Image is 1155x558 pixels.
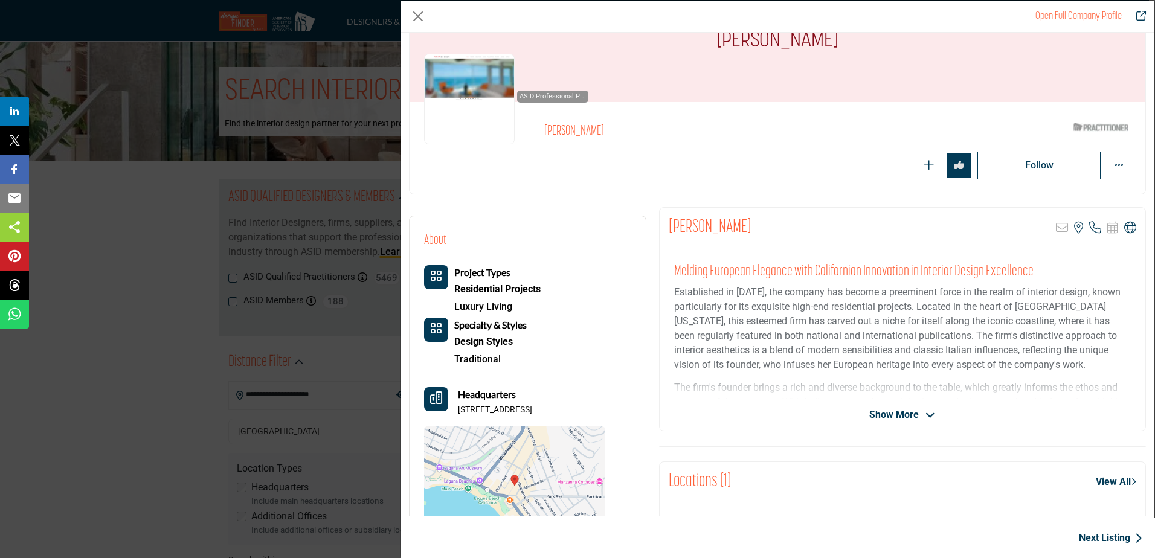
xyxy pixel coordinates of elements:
button: Headquarter icon [424,387,448,411]
b: Project Types [454,266,510,278]
a: Specialty & Styles [454,319,527,331]
a: Residential Projects [454,280,541,298]
button: Close [409,7,427,25]
p: The firm's founder brings a rich and diverse background to the table, which greatly informs the e... [674,380,1131,496]
a: View All [1096,475,1136,489]
p: [STREET_ADDRESS] [458,404,532,416]
div: Types of projects range from simple residential renovations to highly complex commercial initiati... [454,280,541,298]
div: Styles that range from contemporary to Victorian to meet any aesthetic vision. [454,333,527,351]
a: Project Types [454,267,510,278]
span: ASID Professional Practitioner [520,92,586,102]
a: Redirect to arianna-noppenberger [1128,9,1146,24]
img: ASID Qualified Practitioners [1073,120,1128,135]
a: Traditional [454,353,501,365]
h2: Melding European Elegance with Californian Innovation in Interior Design Excellence [674,263,1131,281]
h2: About [424,231,446,251]
a: Luxury Living [454,301,512,312]
p: Established in [DATE], the company has become a preeminent force in the realm of interior design,... [674,285,1131,372]
span: Show More [869,408,919,422]
img: Location Map [424,426,605,547]
b: Headquarters [458,387,516,402]
img: arianna-noppenberger logo [424,54,515,144]
button: Category Icon [424,318,448,342]
a: Redirect to arianna-noppenberger [1035,11,1122,21]
h2: Locations (1) [669,471,731,493]
button: Redirect to login [977,152,1101,179]
button: Redirect to login page [917,153,941,178]
h2: [PERSON_NAME] [544,124,877,139]
a: Next Listing [1079,531,1142,545]
button: Category Icon [424,265,448,289]
h2: Arianna Noppenberger [669,217,751,239]
a: Design Styles [454,333,527,351]
b: Specialty & Styles [454,319,527,330]
button: Redirect to login page [947,153,971,178]
button: More Options [1107,153,1131,178]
